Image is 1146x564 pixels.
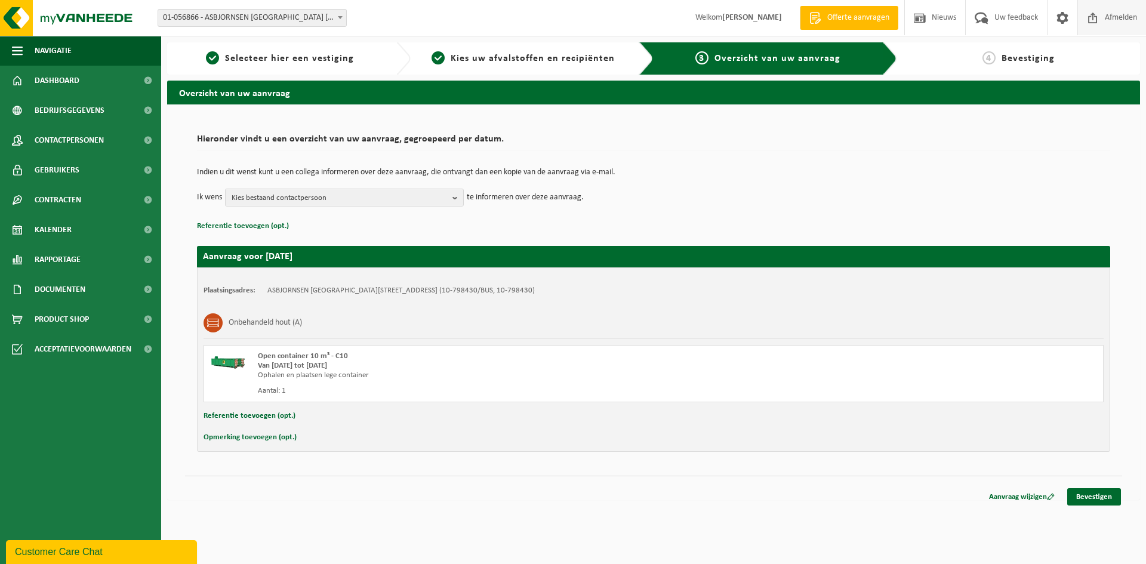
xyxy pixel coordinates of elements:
[35,95,104,125] span: Bedrijfsgegevens
[204,286,255,294] strong: Plaatsingsadres:
[206,51,219,64] span: 1
[197,189,222,207] p: Ik wens
[35,36,72,66] span: Navigatie
[225,189,464,207] button: Kies bestaand contactpersoon
[824,12,892,24] span: Offerte aanvragen
[35,215,72,245] span: Kalender
[714,54,840,63] span: Overzicht van uw aanvraag
[35,155,79,185] span: Gebruikers
[722,13,782,22] strong: [PERSON_NAME]
[417,51,630,66] a: 2Kies uw afvalstoffen en recipiënten
[173,51,387,66] a: 1Selecteer hier een vestiging
[467,189,584,207] p: te informeren over deze aanvraag.
[451,54,615,63] span: Kies uw afvalstoffen en recipiënten
[695,51,708,64] span: 3
[158,9,347,27] span: 01-056866 - ASBJORNSEN BELGIUM NV - WERVIK
[167,81,1140,104] h2: Overzicht van uw aanvraag
[210,352,246,369] img: HK-XC-10-GN-00.png
[225,54,354,63] span: Selecteer hier een vestiging
[1067,488,1121,506] a: Bevestigen
[258,371,701,380] div: Ophalen en plaatsen lege container
[35,304,89,334] span: Product Shop
[204,408,295,424] button: Referentie toevoegen (opt.)
[197,168,1110,177] p: Indien u dit wenst kunt u een collega informeren over deze aanvraag, die ontvangt dan een kopie v...
[203,252,292,261] strong: Aanvraag voor [DATE]
[1002,54,1055,63] span: Bevestiging
[258,386,701,396] div: Aantal: 1
[35,66,79,95] span: Dashboard
[35,125,104,155] span: Contactpersonen
[6,538,199,564] iframe: chat widget
[267,286,535,295] td: ASBJORNSEN [GEOGRAPHIC_DATA][STREET_ADDRESS] (10-798430/BUS, 10-798430)
[980,488,1064,506] a: Aanvraag wijzigen
[35,334,131,364] span: Acceptatievoorwaarden
[197,218,289,234] button: Referentie toevoegen (opt.)
[258,352,348,360] span: Open container 10 m³ - C10
[197,134,1110,150] h2: Hieronder vindt u een overzicht van uw aanvraag, gegroepeerd per datum.
[232,189,448,207] span: Kies bestaand contactpersoon
[204,430,297,445] button: Opmerking toevoegen (opt.)
[35,275,85,304] span: Documenten
[258,362,327,369] strong: Van [DATE] tot [DATE]
[35,185,81,215] span: Contracten
[158,10,346,26] span: 01-056866 - ASBJORNSEN BELGIUM NV - WERVIK
[229,313,302,332] h3: Onbehandeld hout (A)
[982,51,996,64] span: 4
[800,6,898,30] a: Offerte aanvragen
[432,51,445,64] span: 2
[35,245,81,275] span: Rapportage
